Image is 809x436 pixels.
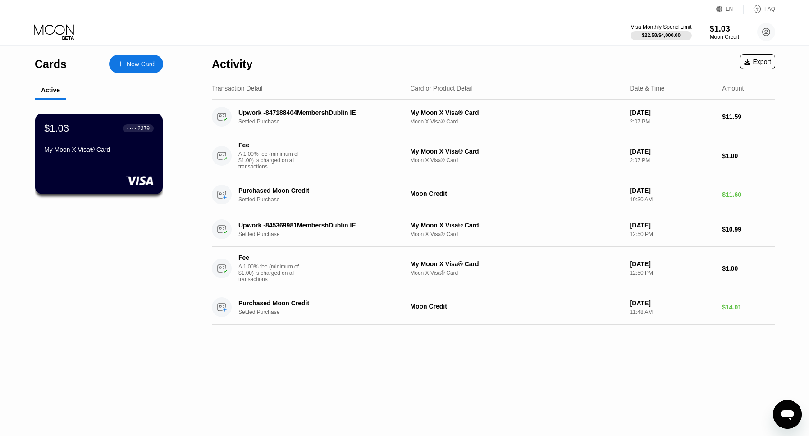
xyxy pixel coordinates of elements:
div: 2379 [137,125,150,132]
div: [DATE] [630,187,715,194]
div: New Card [109,55,163,73]
div: Moon Credit [410,303,622,310]
div: Purchased Moon CreditSettled PurchaseMoon Credit[DATE]11:48 AM$14.01 [212,290,775,325]
div: 12:50 PM [630,231,715,237]
div: $10.99 [722,226,775,233]
div: FeeA 1.00% fee (minimum of $1.00) is charged on all transactionsMy Moon X Visa® CardMoon X Visa® ... [212,247,775,290]
div: Activity [212,58,252,71]
div: Settled Purchase [238,118,411,125]
div: 11:48 AM [630,309,715,315]
div: My Moon X Visa® Card [410,109,622,116]
div: A 1.00% fee (minimum of $1.00) is charged on all transactions [238,263,306,282]
div: $1.03 [44,123,69,134]
div: $22.58 / $4,000.00 [642,32,681,38]
div: Moon Credit [410,190,622,197]
div: ● ● ● ● [127,127,136,130]
div: Transaction Detail [212,85,262,92]
div: Upwork -845369981MembershDublin IE [238,222,398,229]
div: Settled Purchase [238,231,411,237]
div: Visa Monthly Spend Limit$22.58/$4,000.00 [631,24,691,40]
div: [DATE] [630,222,715,229]
div: Active [41,86,60,94]
div: My Moon X Visa® Card [410,148,622,155]
div: A 1.00% fee (minimum of $1.00) is charged on all transactions [238,151,306,170]
div: Upwork -847188404MembershDublin IESettled PurchaseMy Moon X Visa® CardMoon X Visa® Card[DATE]2:07... [212,100,775,134]
div: Purchased Moon Credit [238,187,398,194]
div: Moon X Visa® Card [410,231,622,237]
div: Purchased Moon Credit [238,300,398,307]
div: $1.03● ● ● ●2379My Moon X Visa® Card [35,114,163,194]
div: Upwork -845369981MembershDublin IESettled PurchaseMy Moon X Visa® CardMoon X Visa® Card[DATE]12:5... [212,212,775,247]
div: Moon X Visa® Card [410,157,622,163]
div: $1.00 [722,152,775,159]
div: Export [744,58,771,65]
div: FAQ [744,5,775,14]
div: $1.03Moon Credit [710,24,739,40]
div: [DATE] [630,260,715,268]
div: EN [726,6,733,12]
div: Amount [722,85,744,92]
div: My Moon X Visa® Card [410,260,622,268]
div: $1.00 [722,265,775,272]
div: My Moon X Visa® Card [410,222,622,229]
div: Visa Monthly Spend Limit [631,24,691,30]
div: $1.03 [710,24,739,34]
div: Fee [238,141,302,149]
div: 2:07 PM [630,118,715,125]
div: New Card [127,60,155,68]
div: 10:30 AM [630,196,715,203]
div: EN [716,5,744,14]
div: Date & Time [630,85,665,92]
div: Moon Credit [710,34,739,40]
div: Cards [35,58,67,71]
div: 12:50 PM [630,270,715,276]
div: Moon X Visa® Card [410,118,622,125]
div: 2:07 PM [630,157,715,163]
div: FeeA 1.00% fee (minimum of $1.00) is charged on all transactionsMy Moon X Visa® CardMoon X Visa® ... [212,134,775,177]
div: My Moon X Visa® Card [44,146,154,153]
div: Export [740,54,775,69]
div: Moon X Visa® Card [410,270,622,276]
iframe: Button to launch messaging window [773,400,802,429]
div: Fee [238,254,302,261]
div: Card or Product Detail [410,85,473,92]
div: $11.60 [722,191,775,198]
div: [DATE] [630,109,715,116]
div: $11.59 [722,113,775,120]
div: $14.01 [722,304,775,311]
div: Settled Purchase [238,309,411,315]
div: [DATE] [630,300,715,307]
div: [DATE] [630,148,715,155]
div: Upwork -847188404MembershDublin IE [238,109,398,116]
div: FAQ [764,6,775,12]
div: Settled Purchase [238,196,411,203]
div: Purchased Moon CreditSettled PurchaseMoon Credit[DATE]10:30 AM$11.60 [212,177,775,212]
